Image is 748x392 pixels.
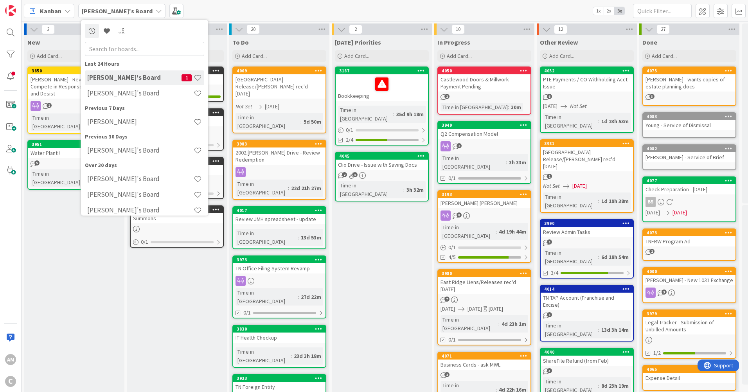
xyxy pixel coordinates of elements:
[441,305,455,313] span: [DATE]
[599,117,631,126] div: 1d 23h 53m
[441,154,506,171] div: Time in [GEOGRAPHIC_DATA]
[442,353,530,359] div: 4071
[448,174,456,182] span: 0/1
[598,381,599,390] span: :
[342,172,347,177] span: 2
[643,145,735,152] div: 4082
[335,152,429,201] a: 4045Clio Drive - Issue with Saving DocsTime in [GEOGRAPHIC_DATA]:3h 32m
[498,320,500,328] span: :
[28,67,120,99] div: 3850[PERSON_NAME] - Review of Non-Compete in Response to a Cease and Desist
[599,253,631,261] div: 6d 18h 54m
[394,110,426,119] div: 35d 9h 18m
[643,373,735,383] div: Expense Detail
[438,352,530,370] div: 4071Business Cards - ask MWL
[246,25,260,34] span: 20
[642,176,736,222] a: 4077Check Preparation - [DATE]BS[DATE][DATE]
[40,6,61,16] span: Kanban
[298,293,299,301] span: :
[237,141,325,147] div: 3983
[27,38,40,46] span: New
[236,288,298,306] div: Time in [GEOGRAPHIC_DATA]
[233,375,325,392] div: 3933TN Foreign Entity
[543,102,557,110] span: [DATE]
[541,67,633,92] div: 4052PTE Payments / CO Withholding Acct Issue
[437,190,531,263] a: 3193[PERSON_NAME] [PERSON_NAME]Time in [GEOGRAPHIC_DATA]:4d 19h 44m0/14/5
[614,7,625,15] span: 3x
[438,129,530,139] div: Q2 Compensation Model
[541,286,633,310] div: 4014TN TAP Account (Franchise and Excise)
[438,67,530,74] div: 4050
[232,140,326,200] a: 39832002 [PERSON_NAME] Drive - Review RedemptionTime in [GEOGRAPHIC_DATA]:22d 21h 27m
[437,67,531,115] a: 4050Castlewood Doors & Millwork - Payment PendingTime in [GEOGRAPHIC_DATA]:30m
[233,256,325,273] div: 3973TN Office Filing System Revamp
[643,317,735,334] div: Legal Tracker - Submission of Unbilled Amounts
[540,219,634,279] a: 3990Review Admin TasksTime in [GEOGRAPHIC_DATA]:6d 18h 54m3/4
[544,221,633,226] div: 3990
[598,117,599,126] span: :
[598,325,599,334] span: :
[437,269,531,345] a: 3980East Ridge Liens/Releases rec'd [DATE][DATE][DATE][DATE]Time in [GEOGRAPHIC_DATA]:4d 23h 1m0/1
[544,68,633,74] div: 4052
[232,325,326,368] a: 3830IT Health CheckupTime in [GEOGRAPHIC_DATA]:23d 3h 18m
[572,182,587,190] span: [DATE]
[444,94,450,99] span: 2
[438,270,530,277] div: 3980
[236,229,298,246] div: Time in [GEOGRAPHIC_DATA]
[647,68,735,74] div: 4075
[541,227,633,237] div: Review Admin Tasks
[233,74,325,99] div: [GEOGRAPHIC_DATA] Release/[PERSON_NAME] rec'd [DATE]
[236,347,291,365] div: Time in [GEOGRAPHIC_DATA]
[540,139,634,213] a: 3981[GEOGRAPHIC_DATA] Release/[PERSON_NAME] rec'd [DATE]Not Set[DATE]Time in [GEOGRAPHIC_DATA]:1d...
[540,285,634,342] a: 4014TN TAP Account (Franchise and Excise)Time in [GEOGRAPHIC_DATA]:13d 3h 14m
[604,7,614,15] span: 2x
[543,113,598,130] div: Time in [GEOGRAPHIC_DATA]
[497,227,528,236] div: 4d 19h 44m
[37,52,62,59] span: Add Card...
[544,286,633,292] div: 4014
[643,177,735,194] div: 4077Check Preparation - [DATE]
[233,263,325,273] div: TN Office Filing System Revamp
[642,38,657,46] span: Done
[541,220,633,227] div: 3990
[547,368,552,373] span: 3
[292,352,323,360] div: 23d 3h 18m
[547,312,552,317] span: 1
[438,191,530,208] div: 3193[PERSON_NAME] [PERSON_NAME]
[496,227,497,236] span: :
[647,230,735,236] div: 4073
[438,122,530,139] div: 3949Q2 Compensation Model
[131,237,223,247] div: 0/1
[599,381,631,390] div: 8d 23h 19m
[346,126,353,134] span: 0 / 1
[541,349,633,356] div: 4040
[85,104,204,112] div: Previous 7 Days
[643,177,735,184] div: 4077
[643,366,735,373] div: 4065
[27,67,121,134] a: 3850[PERSON_NAME] - Review of Non-Compete in Response to a Cease and DesistTime in [GEOGRAPHIC_DA...
[541,147,633,171] div: [GEOGRAPHIC_DATA] Release/[PERSON_NAME] rec'd [DATE]
[541,293,633,310] div: TN TAP Account (Franchise and Excise)
[643,268,735,285] div: 4000[PERSON_NAME] - New 1031 Exchange
[541,140,633,147] div: 3981
[647,311,735,316] div: 3979
[393,110,394,119] span: :
[549,52,574,59] span: Add Card...
[352,172,358,177] span: 3
[643,145,735,162] div: 4082[PERSON_NAME] - Service of Brief
[643,310,735,317] div: 3979
[451,25,465,34] span: 10
[500,320,528,328] div: 4d 23h 1m
[232,255,326,318] a: 3973TN Office Filing System RevampTime in [GEOGRAPHIC_DATA]:27d 22m0/1
[85,161,204,169] div: Over 30 days
[87,118,194,126] h4: [PERSON_NAME]
[438,198,530,208] div: [PERSON_NAME] [PERSON_NAME]
[646,209,660,217] span: [DATE]
[442,122,530,128] div: 3949
[547,174,552,179] span: 1
[541,286,633,293] div: 4014
[243,309,251,317] span: 0/1
[16,1,36,11] span: Support
[237,68,325,74] div: 4069
[87,74,182,81] h4: [PERSON_NAME]'s Board
[299,233,323,242] div: 13d 53m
